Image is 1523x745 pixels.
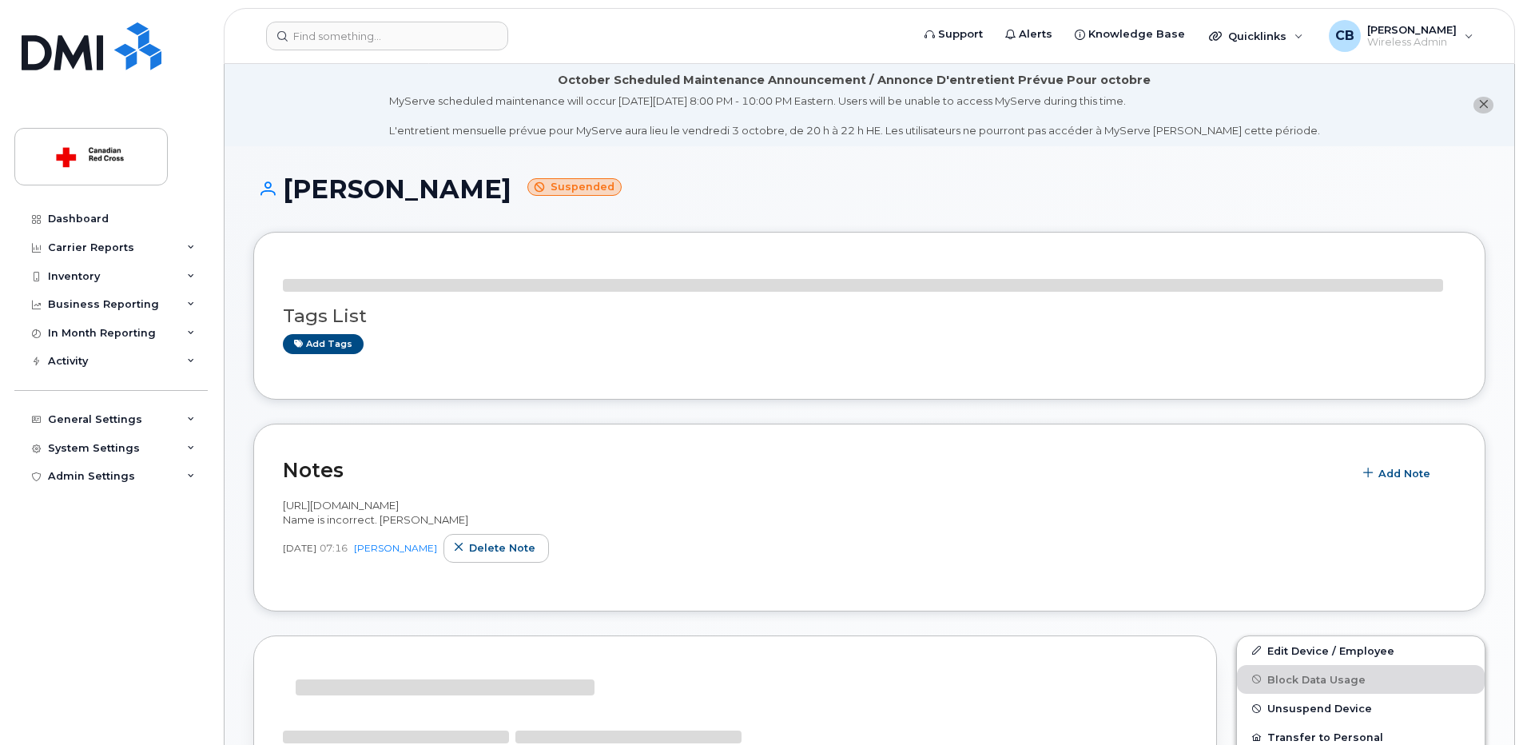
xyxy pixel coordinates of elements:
span: Delete note [469,540,535,556]
h1: [PERSON_NAME] [253,175,1485,203]
span: [URL][DOMAIN_NAME] Name is incorrect. [PERSON_NAME] [283,499,468,527]
h3: Tags List [283,306,1456,326]
button: Unsuspend Device [1237,694,1485,723]
button: close notification [1473,97,1493,114]
a: Add tags [283,334,364,354]
small: Suspended [527,178,622,197]
span: 07:16 [320,541,348,555]
div: MyServe scheduled maintenance will occur [DATE][DATE] 8:00 PM - 10:00 PM Eastern. Users will be u... [389,94,1320,138]
a: Edit Device / Employee [1237,636,1485,665]
h2: Notes [283,458,1345,482]
button: Delete note [443,534,549,563]
a: [PERSON_NAME] [354,542,437,554]
span: [DATE] [283,541,316,555]
button: Block Data Usage [1237,665,1485,694]
span: Unsuspend Device [1267,703,1372,715]
button: Add Note [1353,460,1444,488]
span: Add Note [1378,466,1430,481]
div: October Scheduled Maintenance Announcement / Annonce D'entretient Prévue Pour octobre [558,72,1151,89]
